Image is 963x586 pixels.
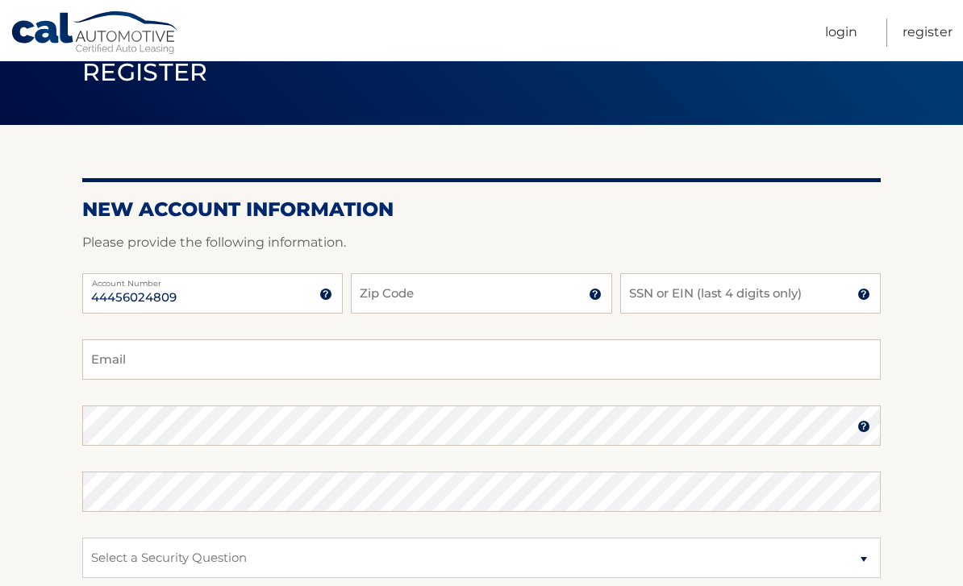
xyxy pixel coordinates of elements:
[589,288,602,301] img: tooltip.svg
[82,231,881,254] p: Please provide the following information.
[82,273,343,286] label: Account Number
[857,420,870,433] img: tooltip.svg
[82,197,881,222] h2: New Account Information
[82,339,881,380] input: Email
[10,10,180,57] a: Cal Automotive
[82,57,208,87] span: Register
[825,19,857,47] a: Login
[82,273,343,314] input: Account Number
[351,273,611,314] input: Zip Code
[620,273,881,314] input: SSN or EIN (last 4 digits only)
[857,288,870,301] img: tooltip.svg
[319,288,332,301] img: tooltip.svg
[903,19,953,47] a: Register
